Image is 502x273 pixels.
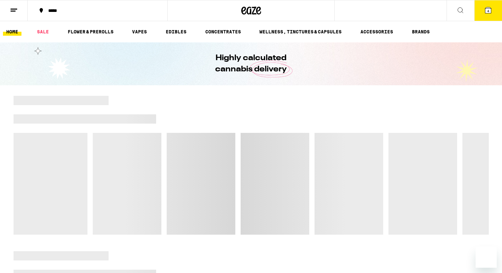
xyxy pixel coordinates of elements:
[64,28,117,36] a: FLOWER & PREROLLS
[202,28,244,36] a: CONCENTRATES
[197,53,306,75] h1: Highly calculated cannabis delivery
[487,9,489,13] span: 4
[357,28,396,36] a: ACCESSORIES
[476,247,497,268] iframe: Button to launch messaging window
[34,28,52,36] a: SALE
[409,28,433,36] a: BRANDS
[162,28,190,36] a: EDIBLES
[474,0,502,21] button: 4
[3,28,21,36] a: HOME
[256,28,345,36] a: WELLNESS, TINCTURES & CAPSULES
[129,28,150,36] a: VAPES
